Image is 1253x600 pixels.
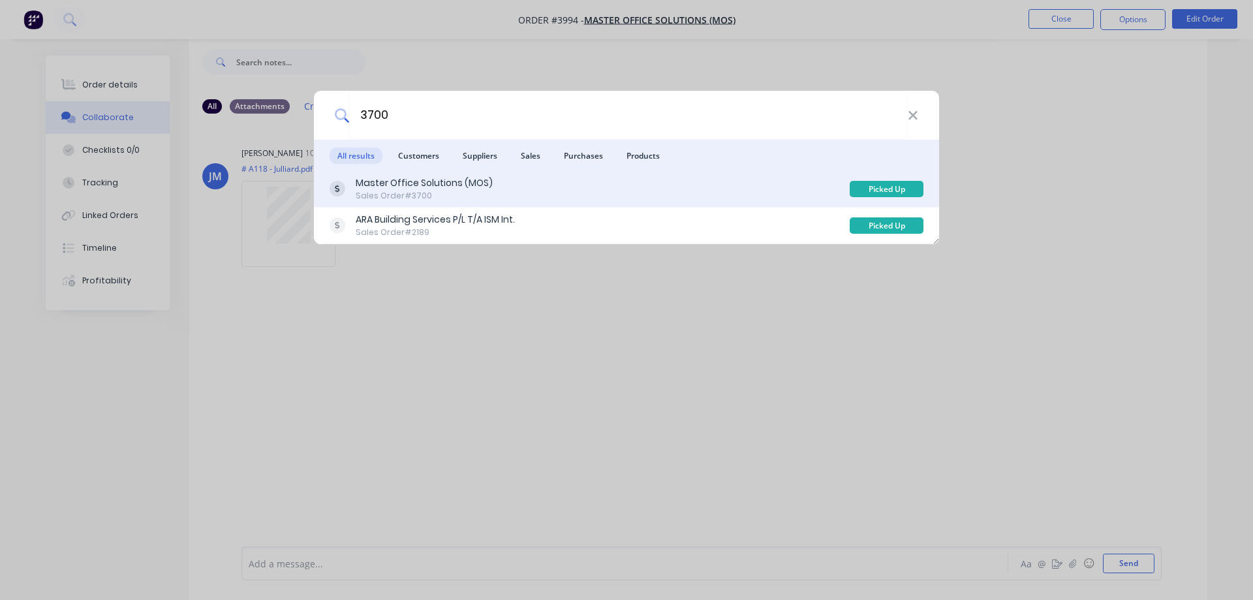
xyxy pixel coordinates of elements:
[850,217,923,234] div: Picked Up
[513,148,548,164] span: Sales
[356,176,493,190] div: Master Office Solutions (MOS)
[619,148,668,164] span: Products
[356,213,515,227] div: ARA Building Services P/L T/A ISM Int.
[349,91,908,140] input: Start typing a customer or supplier name to create a new order...
[356,227,515,238] div: Sales Order #2189
[556,148,611,164] span: Purchases
[850,181,923,197] div: Picked Up
[390,148,447,164] span: Customers
[356,190,493,202] div: Sales Order #3700
[330,148,382,164] span: All results
[455,148,505,164] span: Suppliers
